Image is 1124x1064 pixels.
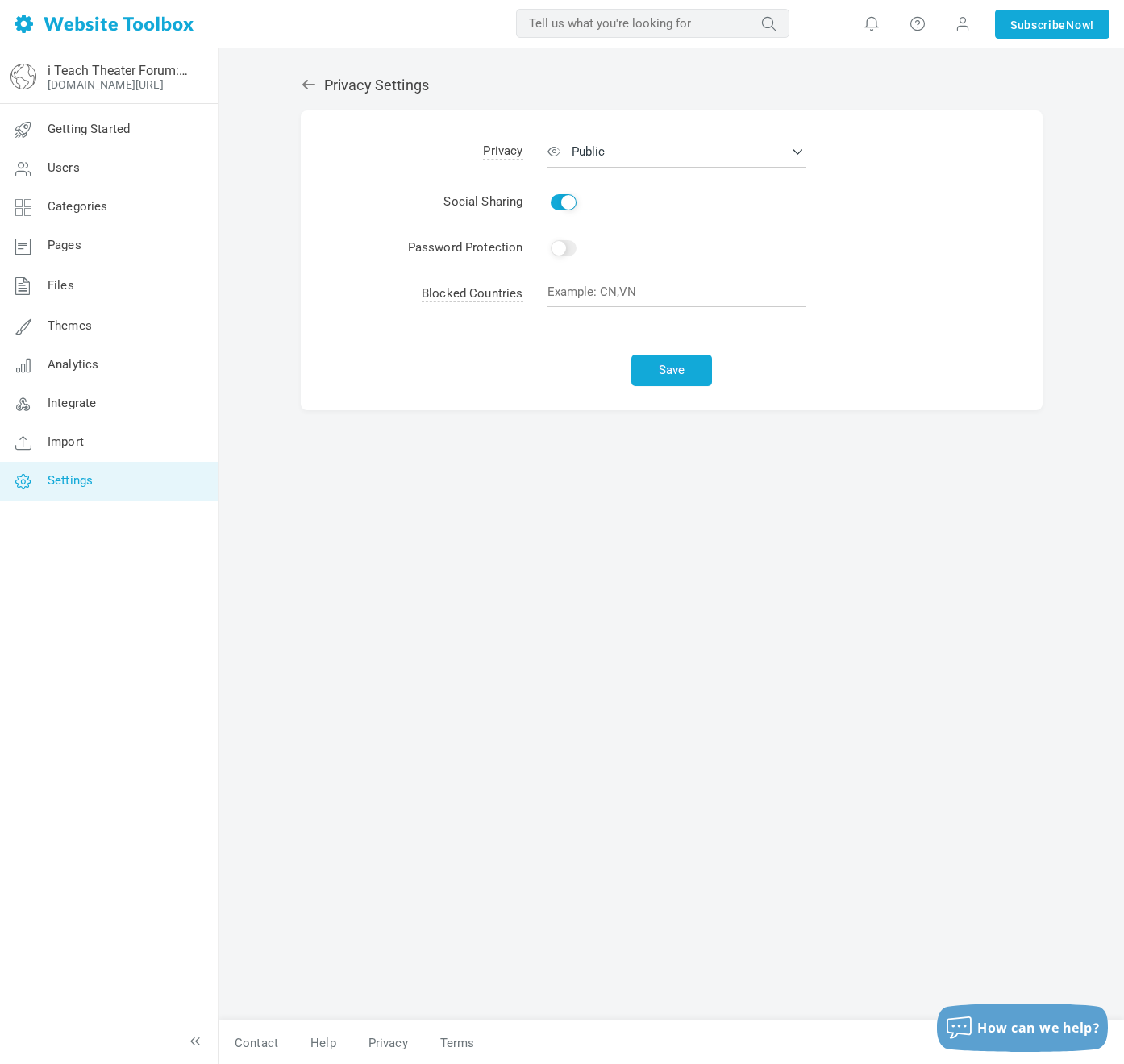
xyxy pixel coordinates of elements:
span: Analytics [48,357,98,372]
h2: Privacy Settings [301,77,1043,94]
span: Blocked Countries [422,286,523,302]
input: Tell us what you're looking for [516,9,789,38]
a: Contact [219,1029,294,1058]
span: Privacy [483,143,522,160]
span: Pages [48,238,81,252]
input: Example: CN,VN [547,276,806,307]
span: Themes [48,318,92,333]
span: Social Sharing [443,194,522,210]
span: Integrate [48,396,96,410]
span: Files [48,278,74,293]
span: Password Protection [408,240,523,256]
button: How can we help? [937,1004,1108,1052]
a: SubscribeNow! [995,10,1109,39]
span: Now! [1066,16,1094,34]
a: Help [294,1029,352,1058]
span: Public [572,144,605,159]
a: Terms [424,1029,475,1058]
span: Getting Started [48,122,130,136]
span: Settings [48,473,93,488]
a: Privacy [352,1029,424,1058]
span: Import [48,434,84,449]
button: Public [547,135,806,168]
a: [DOMAIN_NAME][URL] [48,78,164,91]
img: globe-icon.png [10,64,36,89]
button: Save [631,355,712,386]
a: i Teach Theater Forum: Connect & Collaborate [48,63,188,78]
span: Users [48,160,80,175]
span: How can we help? [977,1019,1100,1037]
span: Categories [48,199,108,214]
